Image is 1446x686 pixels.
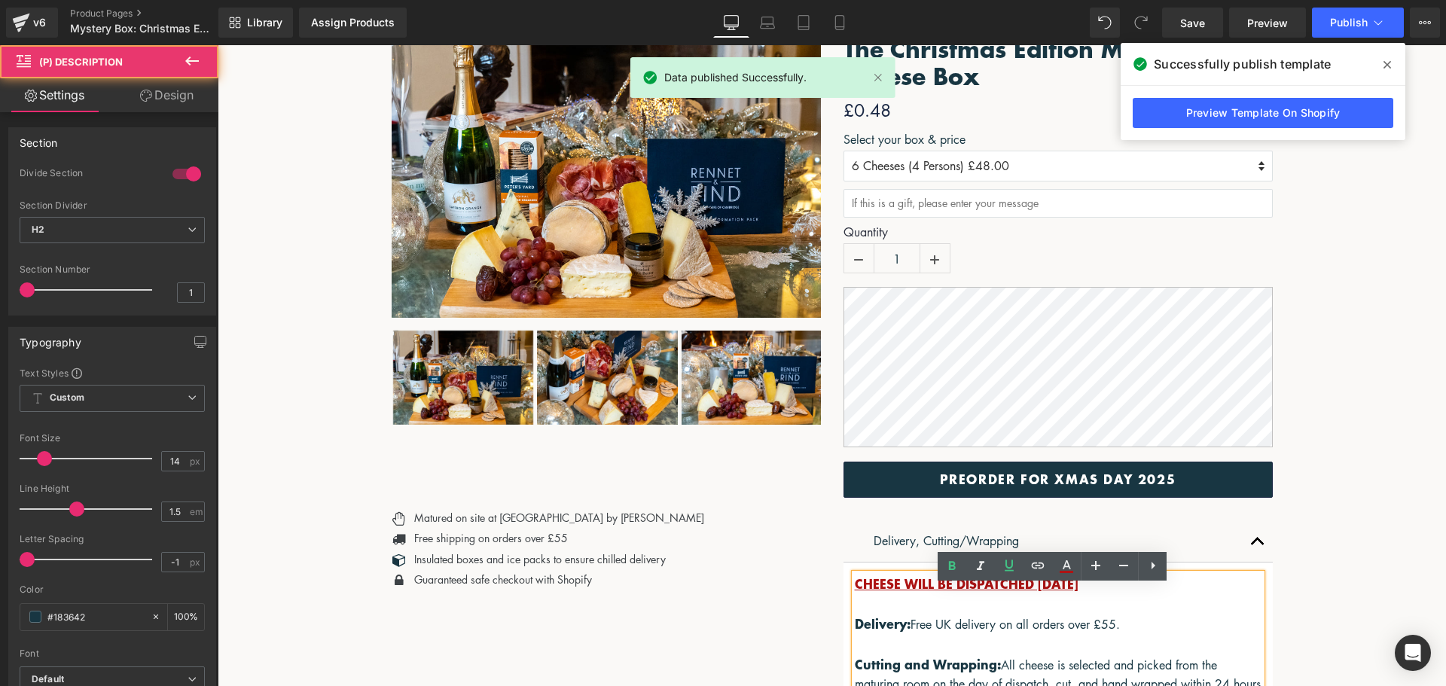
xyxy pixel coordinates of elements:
label: Select your box & price [626,87,1055,105]
a: Laptop [749,8,786,38]
span: px [190,557,203,567]
div: Text Styles [20,367,205,379]
a: Design [112,78,221,112]
div: Section Number [20,264,205,275]
a: Tablet [786,8,822,38]
p: Guaranteed safe checkout with Shopify [197,526,487,542]
a: Preview Template On Shopify [1133,98,1393,128]
span: All cheese is selected and picked from the maturing room on the day of dispatch, cut, and hand wr... [637,611,1043,666]
a: New Library [218,8,293,38]
u: CHEESE WILL BE DISPATCHED [DATE] [637,529,861,547]
button: Publish [1312,8,1404,38]
p: Matured on site at [GEOGRAPHIC_DATA] by [PERSON_NAME] [197,464,487,480]
div: Line Height [20,483,205,494]
span: Delivery: [637,569,693,587]
div: Color [20,584,205,595]
button: Undo [1090,8,1120,38]
input: Color [47,608,144,625]
p: Delivery, Cutting/Wrapping [656,486,1025,506]
p: Free UK delivery on all orders over £55. [637,569,1044,590]
div: Letter Spacing [20,534,205,544]
span: PREORDER FOR XMAS DAY 2025 [722,424,959,443]
p: Free shipping on orders over £55 [197,484,487,501]
b: H2 [32,224,44,235]
a: Product Pages [70,8,243,20]
span: £0.48 [626,50,673,80]
div: Assign Products [311,17,395,29]
span: Publish [1330,17,1368,29]
span: Data published Successfully. [664,69,807,86]
a: v6 [6,8,58,38]
img: The Christmas Edition Mystery Cheese Box - Rennet & Rind British Artisan Cheese [464,285,605,379]
i: Default [32,673,64,686]
input: If this is a gift, please enter your message [626,144,1055,172]
p: Insulated boxes and ice packs to ensure chilled delivery [197,505,487,522]
img: The Christmas Edition Mystery Cheese Box - Rennet & Rind British Artisan Cheese [175,285,316,379]
a: Desktop [713,8,749,38]
strong: Cutting and Wrapping: [637,609,783,628]
span: em [190,507,203,517]
span: Mystery Box: Christmas Edition [70,23,215,35]
button: Redo [1126,8,1156,38]
div: Section Divider [20,200,205,211]
span: px [190,456,203,466]
span: Save [1180,15,1205,31]
div: Typography [20,328,81,349]
span: Library [247,16,282,29]
label: Quantity [626,180,1055,198]
div: Font [20,648,205,659]
a: Preview [1229,8,1306,38]
button: PREORDER FOR XMAS DAY 2025 [626,416,1055,453]
div: % [168,604,204,630]
div: Font Size [20,433,205,444]
span: Preview [1247,15,1288,31]
b: Custom [50,392,84,404]
img: The Christmas Edition Mystery Cheese Box - Rennet & Rind British Artisan Cheese [319,285,460,379]
a: Mobile [822,8,858,38]
div: Open Intercom Messenger [1395,635,1431,671]
span: (P) Description [39,56,123,68]
div: Section [20,128,57,149]
div: v6 [30,13,49,32]
button: More [1410,8,1440,38]
span: Successfully publish template [1154,55,1331,73]
div: Divide Section [20,167,157,183]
